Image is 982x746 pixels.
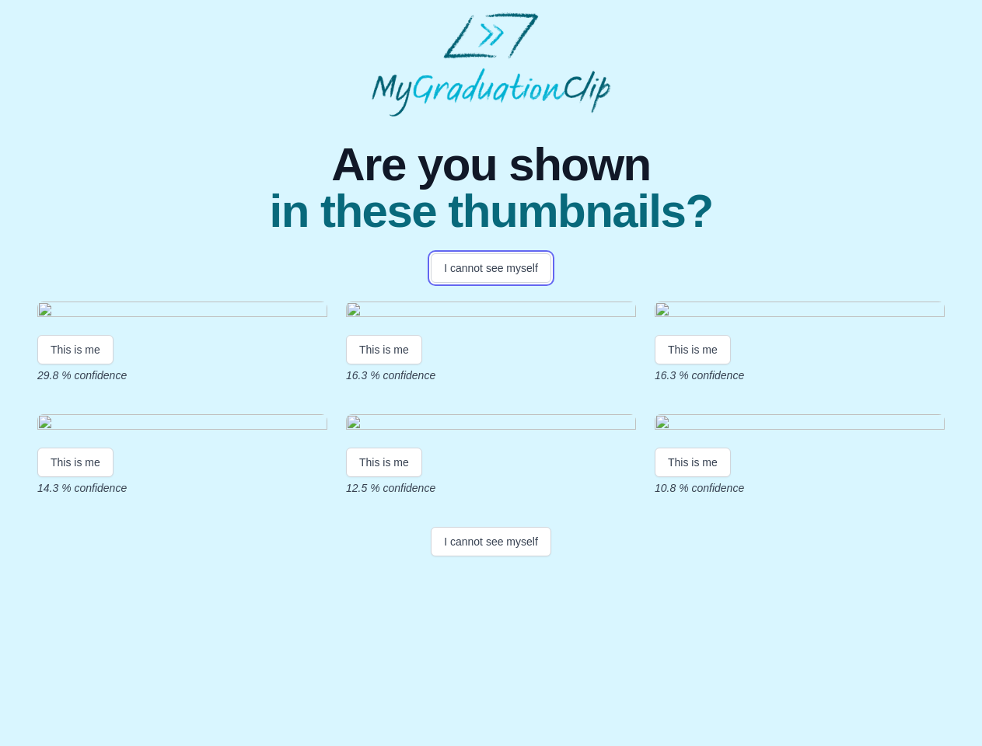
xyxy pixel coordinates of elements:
[655,335,731,364] button: This is me
[269,141,712,188] span: Are you shown
[346,414,636,435] img: e65ba5f0f7e0805c04ad9061aaed5b1be87d8778.gif
[346,302,636,322] img: dd1201ef95f57e9eb68a21c7cc577019ddec9c53.gif
[37,302,327,322] img: 341e29794cdb71dc82ae5fd31cca31b50aa4d5b0.gif
[655,302,945,322] img: 345027a7d7cfeea51526e59451ec3002e7a71426.gif
[346,480,636,496] p: 12.5 % confidence
[37,368,327,383] p: 29.8 % confidence
[655,448,731,477] button: This is me
[431,253,551,283] button: I cannot see myself
[655,414,945,435] img: 223ba24e333b96755dbb672be3b3c5229e1850b1.gif
[346,368,636,383] p: 16.3 % confidence
[346,335,422,364] button: This is me
[346,448,422,477] button: This is me
[655,480,945,496] p: 10.8 % confidence
[372,12,611,117] img: MyGraduationClip
[37,480,327,496] p: 14.3 % confidence
[37,448,114,477] button: This is me
[655,368,945,383] p: 16.3 % confidence
[269,188,712,235] span: in these thumbnails?
[431,527,551,556] button: I cannot see myself
[37,414,327,435] img: 7a794fdf-c8ae-4e96-892c-8a7b3f4fa0cc
[37,335,114,364] button: This is me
